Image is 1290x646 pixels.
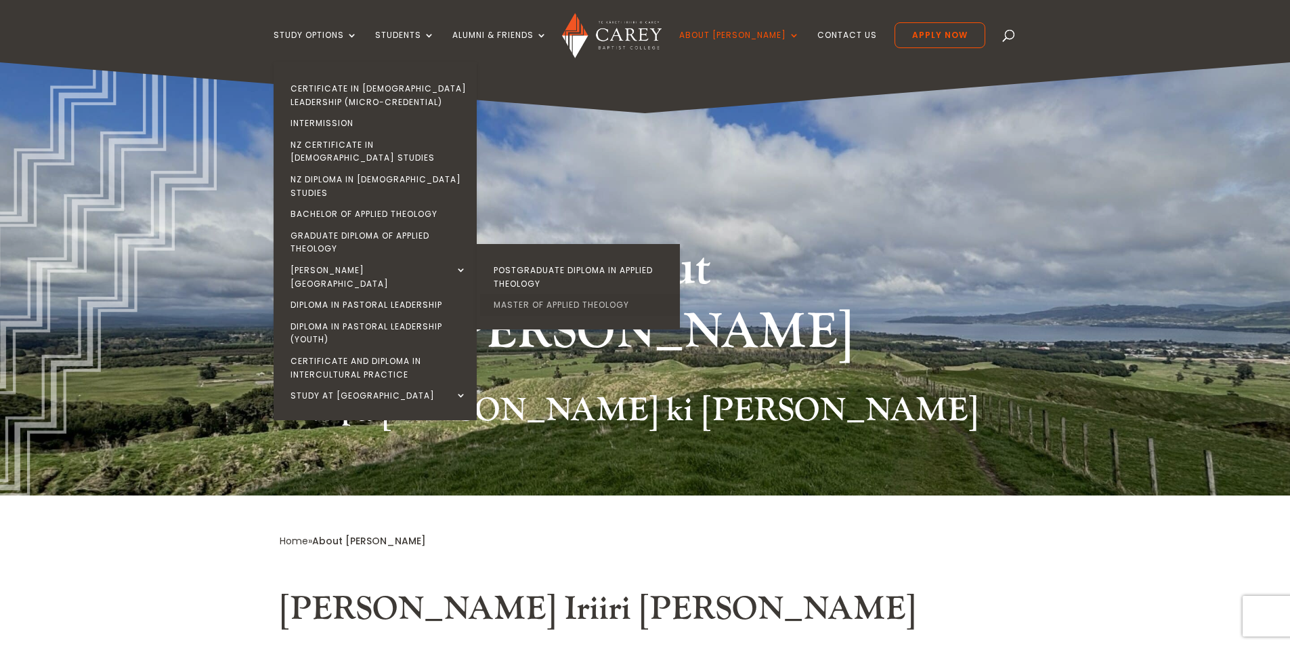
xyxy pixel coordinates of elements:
a: Certificate and Diploma in Intercultural Practice [277,350,480,385]
a: Apply Now [895,22,985,48]
a: [PERSON_NAME][GEOGRAPHIC_DATA] [277,260,480,294]
a: Graduate Diploma of Applied Theology [277,225,480,260]
a: Study Options [274,31,358,62]
h1: About [PERSON_NAME] [391,237,899,371]
a: Home [280,534,308,548]
a: NZ Certificate in [DEMOGRAPHIC_DATA] Studies [277,134,480,169]
span: About [PERSON_NAME] [312,534,426,548]
a: Alumni & Friends [452,31,547,62]
a: About [PERSON_NAME] [679,31,800,62]
a: Certificate in [DEMOGRAPHIC_DATA] Leadership (Micro-credential) [277,78,480,113]
a: Diploma in Pastoral Leadership (Youth) [277,316,480,350]
a: NZ Diploma in [DEMOGRAPHIC_DATA] Studies [277,169,480,203]
a: Contact Us [817,31,877,62]
a: Intermission [277,113,480,134]
h2: E pā [PERSON_NAME] ki [PERSON_NAME] [280,391,1011,437]
a: Master of Applied Theology [480,294,683,316]
a: Postgraduate Diploma in Applied Theology [480,260,683,294]
h2: [PERSON_NAME] Iriiri [PERSON_NAME] [280,590,1011,636]
img: Carey Baptist College [562,13,662,58]
span: » [280,534,426,548]
a: Study at [GEOGRAPHIC_DATA] [277,385,480,407]
a: Diploma in Pastoral Leadership [277,294,480,316]
a: Students [375,31,435,62]
a: Bachelor of Applied Theology [277,203,480,225]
